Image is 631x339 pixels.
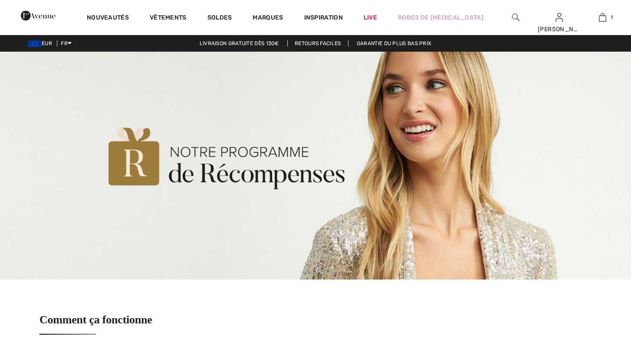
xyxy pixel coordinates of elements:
a: Live [364,13,377,22]
span: FR [61,40,72,46]
a: Nouveautés [87,14,129,23]
span: Inspiration [304,14,343,23]
a: Livraison gratuite dès 130€ [193,40,286,46]
img: 1ère Avenue [21,7,56,24]
a: Marques [253,14,283,23]
img: Mon panier [599,12,606,23]
div: [PERSON_NAME] [538,25,580,34]
a: Retours faciles [287,40,348,46]
img: Mes infos [555,12,563,23]
a: 1 [581,12,624,23]
h1: Comment ça fonctionne [39,314,152,335]
img: Euro [28,40,42,47]
a: Soldes [207,14,232,23]
a: Garantie du plus bas prix [350,40,439,46]
span: EUR [28,40,56,46]
a: Robes de [MEDICAL_DATA] [398,13,483,22]
img: recherche [512,12,519,23]
a: Se connecter [555,13,563,21]
span: 1 [611,13,613,21]
a: Vêtements [150,14,187,23]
